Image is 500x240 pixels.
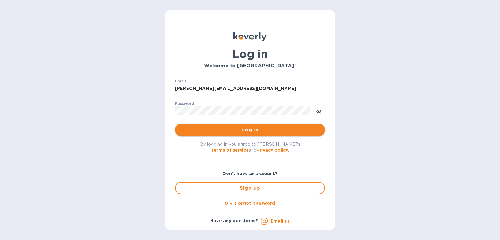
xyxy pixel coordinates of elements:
button: Log in [175,124,325,136]
h1: Log in [175,47,325,61]
input: Enter email address [175,84,325,93]
img: Koverly [233,32,267,41]
b: Don't have an account? [222,171,278,176]
label: Password [175,102,194,105]
label: Email [175,79,186,83]
a: Privacy policy [257,148,288,153]
span: Sign up [181,184,319,192]
a: Email us [271,218,290,223]
button: Sign up [175,182,325,194]
span: Log in [180,126,320,134]
h3: Welcome to [GEOGRAPHIC_DATA]! [175,63,325,69]
span: By logging in you agree to [PERSON_NAME]'s and . [200,142,300,153]
b: Have any questions? [210,218,258,223]
a: Terms of service [211,148,249,153]
u: Forgot password [235,201,275,206]
button: toggle password visibility [312,105,325,117]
